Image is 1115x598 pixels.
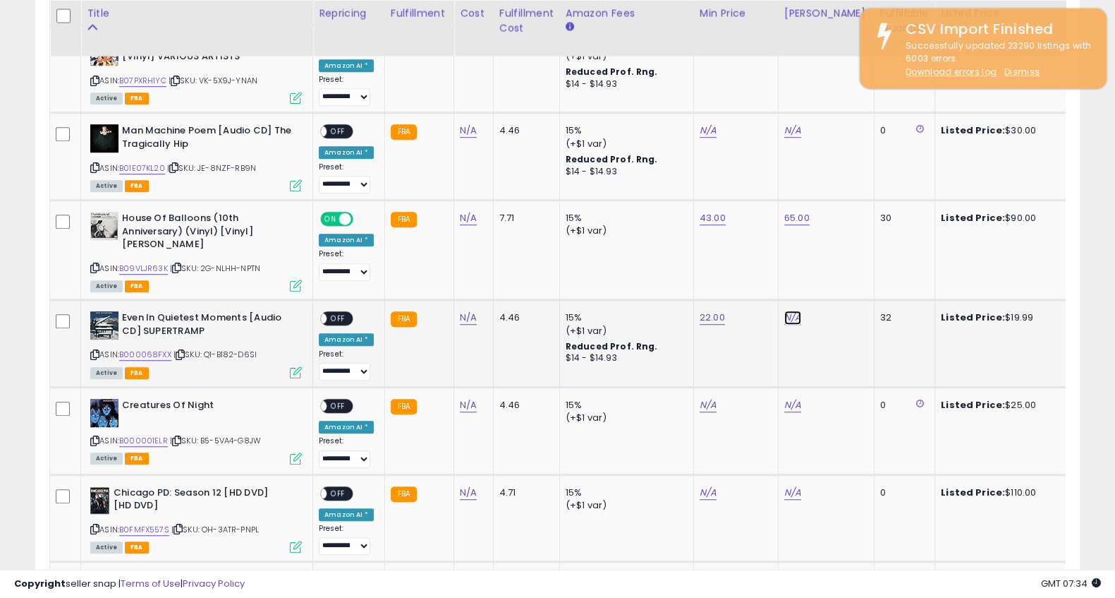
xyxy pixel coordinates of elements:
[319,349,374,381] div: Preset:
[319,234,374,246] div: Amazon AI *
[319,75,374,106] div: Preset:
[566,225,683,237] div: (+$1 var)
[700,124,717,138] a: N/A
[87,6,307,20] div: Title
[169,75,257,86] span: | SKU: VK-5X9J-YNAN
[90,486,110,515] img: 515ntZBHF7L._SL40_.jpg
[784,211,810,225] a: 65.00
[125,92,149,104] span: FBA
[319,162,374,193] div: Preset:
[941,212,1058,225] div: $90.00
[90,212,118,240] img: 41kMTLFmgkL._SL40_.jpg
[319,146,374,159] div: Amazon AI *
[122,124,293,154] b: Man Machine Poem [Audio CD] The Tragically Hip
[566,399,683,412] div: 15%
[171,524,259,535] span: | SKU: OH-3ATR-PNPL
[784,486,801,500] a: N/A
[122,399,293,416] b: Creatures Of Night
[391,311,417,327] small: FBA
[700,6,772,20] div: Min Price
[880,212,924,225] div: 30
[119,162,165,174] a: B01E07KL20
[880,311,924,324] div: 32
[122,212,293,255] b: House Of Balloons (10th Anniversary) (Vinyl) [Vinyl] [PERSON_NAME]
[566,325,683,337] div: (+$1 var)
[880,6,929,35] div: Fulfillable Quantity
[125,453,149,465] span: FBA
[119,435,168,447] a: B000001ELR
[566,78,683,90] div: $14 - $14.93
[173,349,257,360] span: | SKU: Q1-B182-D6SI
[460,486,477,500] a: N/A
[566,124,683,137] div: 15%
[14,577,66,590] strong: Copyright
[125,542,149,554] span: FBA
[122,311,293,341] b: Even In Quietest Moments [Audio CD] SUPERTRAMP
[391,399,417,414] small: FBA
[906,66,997,78] a: Download errors log
[566,166,683,178] div: $14 - $14.93
[566,499,683,512] div: (+$1 var)
[322,213,339,225] span: ON
[566,50,683,63] div: (+$1 var)
[125,280,149,292] span: FBA
[90,311,118,340] img: 51+4lLfJFjL._SL40_.jpg
[566,352,683,364] div: $14 - $14.93
[784,398,801,412] a: N/A
[327,126,349,138] span: OFF
[90,37,302,103] div: ASIN:
[499,311,549,324] div: 4.46
[90,124,302,190] div: ASIN:
[784,6,868,20] div: [PERSON_NAME]
[125,180,149,192] span: FBA
[391,124,417,140] small: FBA
[90,399,302,463] div: ASIN:
[941,399,1058,412] div: $25.00
[319,436,374,467] div: Preset:
[170,263,260,274] span: | SKU: 2G-NLHH-NPTN
[499,212,549,225] div: 7.71
[391,6,448,20] div: Fulfillment
[1041,577,1101,590] span: 2025-10-10 07:34 GMT
[391,212,417,227] small: FBA
[566,66,658,78] b: Reduced Prof. Rng.
[327,400,349,412] span: OFF
[566,486,683,499] div: 15%
[700,211,726,225] a: 43.00
[880,486,924,499] div: 0
[499,399,549,412] div: 4.46
[880,124,924,137] div: 0
[90,399,118,427] img: 61OWHMy101L._SL40_.jpg
[90,124,118,153] img: 41LPM0Ol+TL._SL40_.jpg
[460,211,477,225] a: N/A
[941,124,1058,137] div: $30.00
[566,138,683,150] div: (+$1 var)
[319,524,374,555] div: Preset:
[14,578,245,591] div: seller snap | |
[119,75,166,87] a: B07PXRH1YC
[119,349,171,361] a: B000068FXX
[90,311,302,377] div: ASIN:
[319,508,374,521] div: Amazon AI *
[700,486,717,500] a: N/A
[941,311,1005,324] b: Listed Price:
[499,6,554,35] div: Fulfillment Cost
[119,524,169,536] a: B0FMFX557S
[319,421,374,433] div: Amazon AI *
[895,40,1096,79] div: Successfully updated 23290 listings with 6003 errors.
[499,486,549,499] div: 4.71
[566,212,683,225] div: 15%
[327,487,349,499] span: OFF
[170,435,261,446] span: | SKU: B5-5VA4-G8JW
[499,124,549,137] div: 4.46
[460,124,477,138] a: N/A
[880,399,924,412] div: 0
[121,577,181,590] a: Terms of Use
[1004,66,1040,78] u: Dismiss
[941,486,1005,499] b: Listed Price:
[566,20,574,33] small: Amazon Fees.
[784,311,801,325] a: N/A
[319,249,374,280] div: Preset:
[941,486,1058,499] div: $110.00
[319,59,374,72] div: Amazon AI *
